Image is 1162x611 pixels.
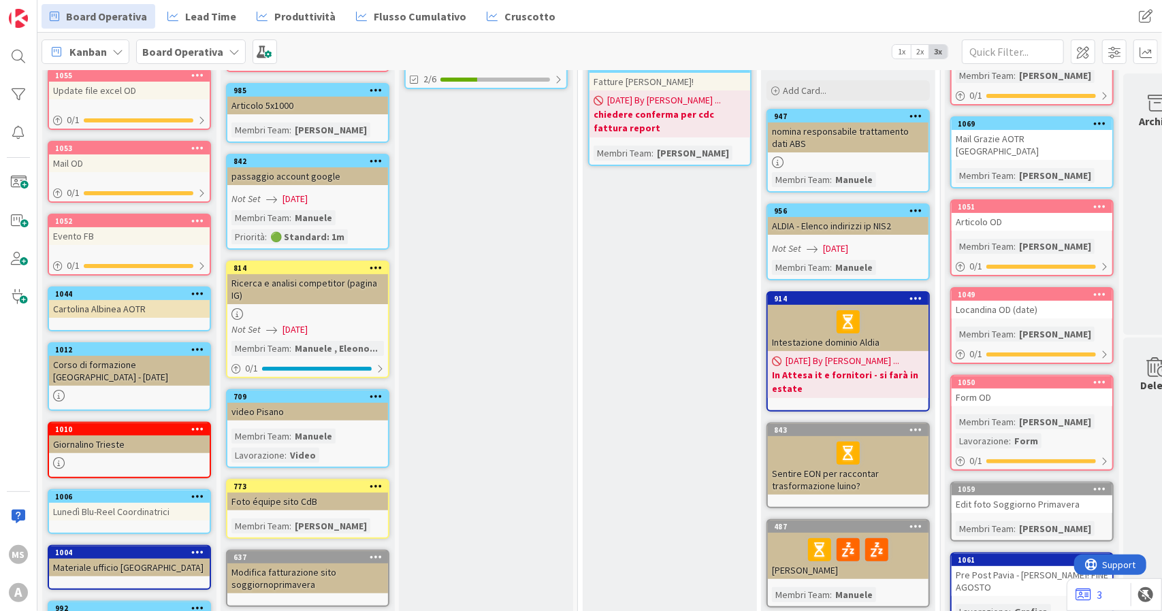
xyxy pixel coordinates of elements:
a: 814Ricerca e analisi competitor (pagina IG)Not Set[DATE]Membri Team:Manuele , Eleono...0/1 [226,261,389,378]
div: [PERSON_NAME] [1016,68,1095,83]
div: 1004 [55,548,210,557]
a: 1051Articolo ODMembri Team:[PERSON_NAME]0/1 [950,199,1114,276]
span: 0 / 1 [969,347,982,361]
div: 1010 [55,425,210,434]
a: 1052Evento FB0/1 [48,214,211,276]
div: Membri Team [594,146,651,161]
div: Membri Team [772,587,830,602]
div: 814Ricerca e analisi competitor (pagina IG) [227,262,388,304]
input: Quick Filter... [962,39,1064,64]
img: Visit kanbanzone.com [9,9,28,28]
div: 842 [233,156,388,166]
div: Articolo OD [952,213,1112,231]
div: [PERSON_NAME] [291,122,370,137]
div: 843Sentire EON per raccontar trasformazione luino? [768,424,929,495]
div: Corso di formazione [GEOGRAPHIC_DATA] - [DATE] [49,356,210,386]
div: 1044Cartolina Albinea AOTR [49,288,210,318]
div: 1055Update file excel OD [49,69,210,99]
div: 0/1 [49,257,210,274]
div: 1069 [958,119,1112,129]
div: 1069Mail Grazie AOTR [GEOGRAPHIC_DATA] [952,118,1112,160]
a: 1010Giornalino Trieste [48,422,211,478]
span: 1x [892,45,911,59]
a: 947nomina responsabile trattamento dati ABSMembri Team:Manuele [766,109,930,193]
div: [PERSON_NAME] [1016,168,1095,183]
span: 0 / 1 [969,88,982,103]
div: 843 [774,425,929,435]
span: : [1009,433,1011,448]
span: Lead Time [185,8,236,24]
span: 2x [911,45,929,59]
i: Not Set [231,193,261,205]
div: Membri Team [956,521,1014,536]
div: 914Intestazione dominio Aldia [768,293,929,351]
span: 0 / 1 [969,454,982,468]
div: 843 [768,424,929,436]
div: 1004 [49,546,210,559]
div: Manuele [832,172,876,187]
span: [DATE] [283,323,308,337]
span: : [1014,239,1016,254]
div: 1059Edit foto Soggiorno Primavera [952,483,1112,513]
div: 814 [227,262,388,274]
a: 1055Update file excel OD0/1 [48,68,211,130]
div: 1069 [952,118,1112,130]
div: 487[PERSON_NAME] [768,521,929,579]
div: Foto équipe sito CdB [227,493,388,510]
div: Membri Team [231,429,289,444]
span: : [289,210,291,225]
div: 1044 [55,289,210,299]
a: 914Intestazione dominio Aldia[DATE] By [PERSON_NAME] ...In Attesa it e fornitori - si farà in estate [766,291,930,412]
div: 956 [768,205,929,217]
div: 1051Articolo OD [952,201,1112,231]
span: 0 / 1 [67,259,80,273]
span: Flusso Cumulativo [374,8,466,24]
div: Sentire EON per raccontar trasformazione luino? [768,436,929,495]
div: 956 [774,206,929,216]
a: 1049Locandina OD (date)Membri Team:[PERSON_NAME]0/1 [950,287,1114,364]
div: 0/1 [952,87,1112,104]
div: 1049 [952,288,1112,301]
span: 2/6 [423,72,436,86]
div: 947 [774,112,929,121]
div: Priorità [231,229,265,244]
div: 0/1 [49,184,210,201]
div: 1050Form OD [952,376,1112,406]
span: 3x [929,45,948,59]
div: Lavorazione [231,448,285,463]
i: Not Set [772,242,801,254]
div: Locandina OD (date) [952,301,1112,318]
div: Mail OD [49,154,210,172]
span: Produttività [274,8,336,24]
a: 1044Cartolina Albinea AOTR [48,286,211,331]
div: 842 [227,155,388,167]
div: 1004Materiale ufficio [GEOGRAPHIC_DATA] [49,546,210,576]
div: 1048Fatture [PERSON_NAME]! [590,61,750,90]
a: Cruscotto [479,4,564,29]
div: 773 [233,482,388,491]
div: Membri Team [956,168,1014,183]
span: : [830,172,832,187]
div: MS [9,545,28,564]
div: Membri Team [772,260,830,275]
div: [PERSON_NAME] [768,533,929,579]
div: 1052 [49,215,210,227]
span: : [1014,327,1016,342]
div: Update file excel OD [49,82,210,99]
div: 842passaggio account google [227,155,388,185]
div: 709 [227,391,388,403]
div: 637 [233,552,388,562]
div: Manuele [832,587,876,602]
a: Lead Time [159,4,244,29]
div: 1055 [55,71,210,80]
div: Lunedì Blu-Reel Coordinatrici [49,503,210,521]
div: 0/1 [227,360,388,377]
div: 0/1 [952,452,1112,469]
div: 709video Pisano [227,391,388,420]
div: 1061Pre Post Pavia - [PERSON_NAME]! FINE AGOSTO [952,554,1112,596]
div: Membri Team [956,327,1014,342]
a: 985Articolo 5x1000Membri Team:[PERSON_NAME] [226,83,389,143]
div: Manuele , Eleono... [291,341,381,356]
span: Support [29,2,62,18]
a: 1004Materiale ufficio [GEOGRAPHIC_DATA] [48,545,211,590]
